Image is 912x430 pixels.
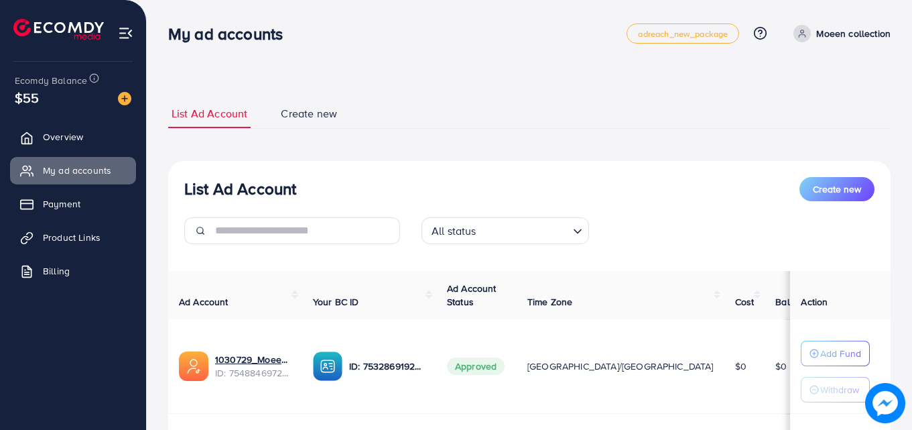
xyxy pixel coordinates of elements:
span: Overview [43,130,83,144]
a: Billing [10,258,136,284]
span: Product Links [43,231,101,244]
a: My ad accounts [10,157,136,184]
button: Withdraw [801,377,870,402]
span: [GEOGRAPHIC_DATA]/[GEOGRAPHIC_DATA] [527,360,714,373]
img: menu [118,25,133,41]
span: adreach_new_package [638,30,728,38]
span: Billing [43,264,70,278]
p: Add Fund [820,345,861,362]
a: Payment [10,191,136,217]
p: ID: 7532869192958951440 [349,358,426,374]
h3: List Ad Account [184,179,296,199]
img: ic-ads-acc.e4c84228.svg [179,352,208,381]
div: Search for option [421,217,589,244]
span: ID: 7548846972918923265 [215,366,291,380]
span: Action [801,295,828,309]
span: Ecomdy Balance [15,74,87,87]
span: Cost [735,295,755,309]
span: $0 [775,360,787,373]
div: <span class='underline'>1030729_Moeen Collection2_1757602930420</span></br>7548846972918923265 [215,353,291,380]
p: Moeen collection [816,25,891,42]
span: My ad accounts [43,164,111,177]
span: Balance [775,295,811,309]
span: $55 [15,88,39,107]
h3: My ad accounts [168,24,294,44]
img: ic-ba-acc.ded83a64.svg [313,352,342,381]
button: Add Fund [801,341,870,366]
img: logo [13,19,104,40]
input: Search for option [480,219,568,241]
button: Create new [799,177,874,201]
span: Create new [813,182,861,196]
a: Moeen collection [788,25,891,42]
span: Approved [447,358,505,375]
img: image [865,383,905,423]
span: Payment [43,197,80,211]
span: Your BC ID [313,295,359,309]
a: Overview [10,123,136,150]
span: Create new [281,106,337,121]
a: 1030729_Moeen Collection2_1757602930420 [215,353,291,366]
p: Withdraw [820,382,859,398]
a: Product Links [10,224,136,251]
span: All status [429,221,479,241]
span: Ad Account Status [447,282,497,309]
span: $0 [735,360,746,373]
span: Time Zone [527,295,572,309]
span: List Ad Account [172,106,247,121]
img: image [118,92,131,105]
a: adreach_new_package [627,23,739,44]
span: Ad Account [179,295,229,309]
